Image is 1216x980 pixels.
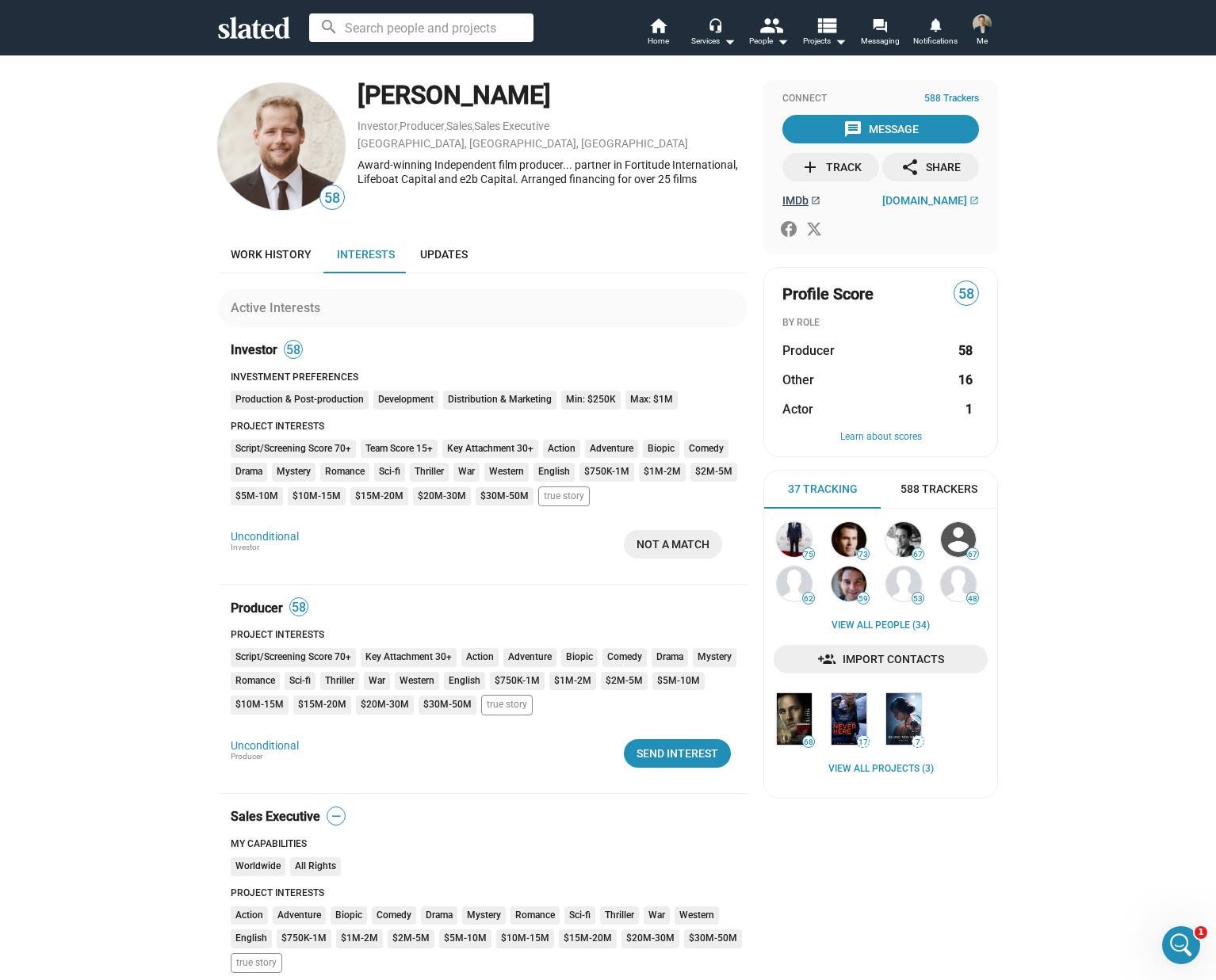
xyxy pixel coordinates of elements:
[691,32,736,51] div: Services
[639,463,686,482] mat-chip: $1M-2M
[927,17,943,32] mat-icon: notifications
[782,194,809,207] span: IMDb
[358,78,748,112] div: [PERSON_NAME]
[777,566,812,601] img: Jamie Patricof
[832,620,930,632] a: View all People (34)
[481,695,533,715] mat-chip: true story
[320,672,359,691] mat-chip: Thriller
[442,440,538,459] mat-chip: Key Attachment 30+
[361,648,457,667] mat-chip: Key Attachment 30+
[828,763,934,776] a: View all Projects (3)
[759,13,782,36] mat-icon: people
[407,235,480,273] a: Updates
[285,672,315,691] mat-chip: Sci-fi
[445,123,446,132] span: ,
[675,906,719,925] mat-chip: Western
[364,672,390,691] mat-chip: War
[602,648,647,667] mat-chip: Comedy
[832,566,866,601] img: Gregoire Gensollen
[886,693,921,745] img: Beijing, New York
[462,906,506,925] mat-chip: Mystery
[977,32,988,51] span: Me
[708,17,722,32] mat-icon: headset_mic
[958,342,973,359] strong: 58
[231,648,356,667] mat-chip: Script/Screening Score 70+
[852,16,908,51] a: Messaging
[828,690,870,748] a: You Were Never Here
[231,906,268,925] mat-chip: Action
[624,530,722,559] button: Show 'Not a Match' tooltip
[231,530,299,543] a: Unconditional
[803,32,847,51] span: Projects
[831,32,850,51] mat-icon: arrow_drop_down
[231,953,282,974] mat-chip: true story
[782,284,874,305] span: Profile Score
[288,487,346,506] mat-chip: $10M-15M
[476,487,533,506] mat-chip: $30M-50M
[690,463,737,482] mat-chip: $2M-5M
[882,194,967,207] span: [DOMAIN_NAME]
[913,32,958,51] span: Notifications
[684,929,742,948] mat-chip: $30M-50M
[419,696,476,715] mat-chip: $30M-50M
[815,13,838,36] mat-icon: view_list
[356,696,414,715] mat-chip: $20M-30M
[579,463,634,482] mat-chip: $750K-1M
[231,600,283,616] span: Producer
[782,93,979,105] div: Connect
[231,391,369,410] mat-chip: Production & Post-production
[372,906,416,925] mat-chip: Comedy
[803,550,814,559] span: 75
[648,32,669,51] span: Home
[637,739,718,768] div: Send Interest
[832,522,866,557] img: Kevin Frakes
[361,440,438,459] mat-chip: Team Score 15+
[231,696,289,715] mat-chip: $10M-15M
[231,299,327,316] div: Active Interests
[231,857,285,876] mat-chip: Worldwide
[777,693,812,745] img: The Catcher Was a Spy
[621,929,679,948] mat-chip: $20M-30M
[474,120,549,132] a: Sales Executive
[231,629,748,642] div: Project Interests
[901,158,920,177] mat-icon: share
[941,522,976,557] img: Gary Michael Walters
[600,906,639,925] mat-chip: Thriller
[290,857,341,876] mat-chip: All Rights
[858,738,869,747] span: 17
[585,440,638,459] mat-chip: Adventure
[908,16,963,51] a: Notifications
[374,463,405,482] mat-chip: Sci-fi
[1195,926,1207,939] span: 1
[503,648,556,667] mat-chip: Adventure
[413,487,471,506] mat-chip: $20M-30M
[231,421,748,433] div: Project Interests
[801,153,862,181] div: Track
[388,929,434,948] mat-chip: $2M-5M
[231,887,748,900] div: Project Interests
[886,522,921,557] img: Brian Bell
[218,235,324,273] a: Work history
[782,372,814,388] span: Other
[637,530,709,559] span: NOT A MATCH
[644,906,670,925] mat-chip: War
[337,248,395,261] span: Interests
[484,463,529,482] mat-chip: Western
[490,672,545,691] mat-chip: $750K-1M
[350,487,408,506] mat-chip: $15M-20M
[693,648,736,667] mat-chip: Mystery
[741,16,797,51] button: People
[285,342,302,358] span: 58
[561,391,621,410] mat-chip: Min: $250K
[231,838,748,851] div: My Capabilities
[912,738,923,747] span: 7
[684,440,728,459] mat-chip: Comedy
[912,550,923,559] span: 67
[421,906,457,925] mat-chip: Drama
[624,739,731,768] button: Send Interest
[630,16,686,51] a: Home
[358,120,398,132] a: Investor
[858,550,869,559] span: 73
[231,372,748,384] div: Investment Preferences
